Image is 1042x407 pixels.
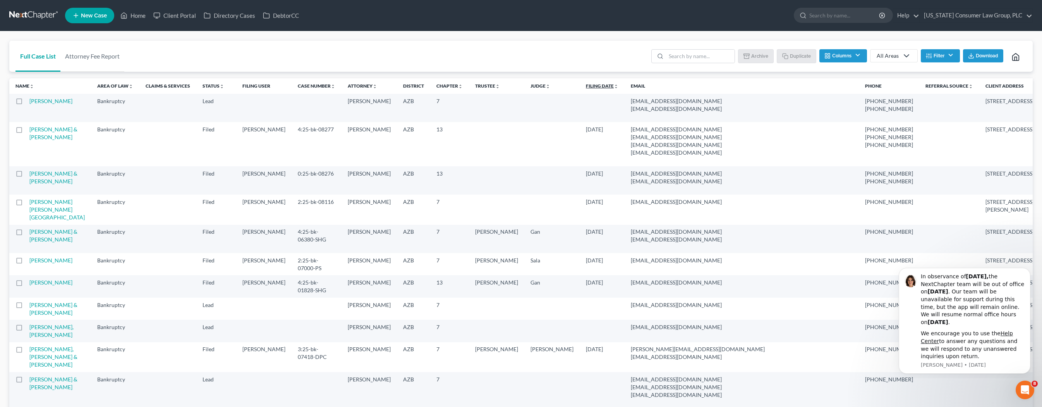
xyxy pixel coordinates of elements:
td: [DATE] [580,166,625,195]
td: Bankruptcy [91,320,139,342]
a: Help [893,9,919,22]
td: [PERSON_NAME] [342,275,397,297]
a: [PERSON_NAME] & [PERSON_NAME] [29,376,77,390]
pre: [PERSON_NAME][EMAIL_ADDRESS][DOMAIN_NAME] [EMAIL_ADDRESS][DOMAIN_NAME] [631,345,853,361]
a: [PERSON_NAME] [29,279,72,286]
pre: [EMAIL_ADDRESS][DOMAIN_NAME] [EMAIL_ADDRESS][DOMAIN_NAME] [631,170,853,185]
i: unfold_more [458,84,463,89]
td: [STREET_ADDRESS] [979,94,1040,122]
td: 13 [430,275,469,297]
iframe: Intercom live chat [1016,381,1034,399]
td: [DATE] [580,275,625,297]
a: [PERSON_NAME] & [PERSON_NAME] [29,302,77,316]
th: Email [625,78,859,94]
td: Filed [196,225,236,253]
td: Bankruptcy [91,298,139,320]
td: [PERSON_NAME] [342,195,397,224]
td: [PERSON_NAME] [342,298,397,320]
a: Judgeunfold_more [530,83,550,89]
td: 7 [430,320,469,342]
td: 7 [430,195,469,224]
pre: [EMAIL_ADDRESS][DOMAIN_NAME] [631,198,853,206]
td: Bankruptcy [91,195,139,224]
i: unfold_more [968,84,973,89]
i: unfold_more [331,84,335,89]
a: Statusunfold_more [203,83,224,89]
td: Lead [196,320,236,342]
a: [PERSON_NAME] [29,98,72,104]
pre: [EMAIL_ADDRESS][DOMAIN_NAME] [631,279,853,286]
td: Filed [196,342,236,372]
td: 7 [430,253,469,275]
pre: [PHONE_NUMBER] [865,279,913,286]
td: 4:25-bk-01828-SHG [292,275,342,297]
td: AZB [397,225,430,253]
pre: [EMAIL_ADDRESS][DOMAIN_NAME] [631,323,853,331]
td: [STREET_ADDRESS][PERSON_NAME] [979,195,1040,224]
td: Bankruptcy [91,166,139,195]
td: Gan [524,275,580,297]
a: Directory Cases [200,9,259,22]
input: Search by name... [809,8,880,22]
td: [PERSON_NAME] [236,122,292,166]
td: 13 [430,122,469,166]
pre: [PHONE_NUMBER] [865,323,913,331]
button: Download [963,49,1003,62]
pre: [PHONE_NUMBER] [865,301,913,309]
td: [PERSON_NAME] [469,253,524,275]
td: Bankruptcy [91,94,139,122]
td: [PERSON_NAME] [342,253,397,275]
iframe: Intercom notifications message [887,261,1042,378]
td: 2:25-bk-07000-PS [292,253,342,275]
pre: [EMAIL_ADDRESS][DOMAIN_NAME] [EMAIL_ADDRESS][DOMAIN_NAME] [EMAIL_ADDRESS][DOMAIN_NAME] [EMAIL_ADD... [631,126,853,157]
td: Sala [524,253,580,275]
td: AZB [397,195,430,224]
td: 7 [430,225,469,253]
td: [PERSON_NAME] [236,342,292,372]
td: AZB [397,275,430,297]
td: [PERSON_NAME] [342,166,397,195]
th: Filing User [236,78,292,94]
td: AZB [397,342,430,372]
span: 8 [1032,381,1038,387]
a: Attorneyunfold_more [348,83,377,89]
td: 13 [430,166,469,195]
td: 0:25-bk-08276 [292,166,342,195]
a: Referral Sourceunfold_more [925,83,973,89]
a: Trusteeunfold_more [475,83,500,89]
a: [PERSON_NAME], [PERSON_NAME] [29,324,74,338]
td: [PERSON_NAME] [236,195,292,224]
pre: [PHONE_NUMBER] [PHONE_NUMBER] [PHONE_NUMBER] [865,126,913,149]
a: [PERSON_NAME] [PERSON_NAME][GEOGRAPHIC_DATA] [29,198,85,221]
td: 4:25-bk-08277 [292,122,342,166]
td: [STREET_ADDRESS] [979,122,1040,166]
pre: [EMAIL_ADDRESS][DOMAIN_NAME] [631,301,853,309]
pre: [PHONE_NUMBER] [865,345,913,353]
td: [PERSON_NAME] [236,253,292,275]
input: Search by name... [666,50,735,63]
td: Lead [196,298,236,320]
a: Nameunfold_more [15,83,34,89]
div: All Areas [877,52,899,60]
td: [PERSON_NAME] [342,122,397,166]
td: Filed [196,195,236,224]
td: Bankruptcy [91,342,139,372]
td: Bankruptcy [91,225,139,253]
td: Filed [196,122,236,166]
td: [DATE] [580,253,625,275]
td: AZB [397,298,430,320]
td: Bankruptcy [91,275,139,297]
a: Attorney Fee Report [60,41,124,72]
td: [DATE] [580,225,625,253]
i: unfold_more [614,84,618,89]
td: Lead [196,94,236,122]
a: [PERSON_NAME] & [PERSON_NAME] [29,228,77,243]
i: unfold_more [546,84,550,89]
td: [STREET_ADDRESS] [979,253,1040,275]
